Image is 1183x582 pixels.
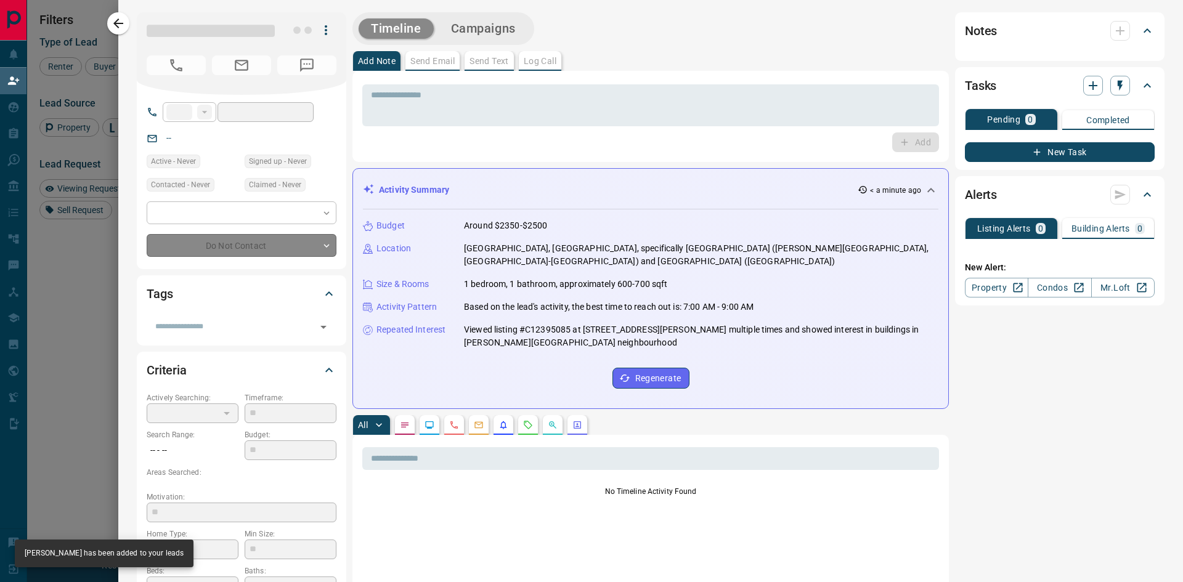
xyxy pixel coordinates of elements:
button: Campaigns [439,18,528,39]
p: Size & Rooms [376,278,429,291]
p: 0 [1028,115,1033,124]
p: Min Size: [245,528,336,540]
span: Claimed - Never [249,179,301,191]
a: Mr.Loft [1091,278,1155,297]
p: Areas Searched: [147,467,336,478]
p: [GEOGRAPHIC_DATA], [GEOGRAPHIC_DATA], specifically [GEOGRAPHIC_DATA] ([PERSON_NAME][GEOGRAPHIC_DA... [464,242,938,268]
button: New Task [965,142,1155,162]
p: Based on the lead's activity, the best time to reach out is: 7:00 AM - 9:00 AM [464,301,754,313]
p: Timeframe: [245,392,336,403]
h2: Notes [965,21,997,41]
p: 1 bedroom, 1 bathroom, approximately 600-700 sqft [464,278,667,291]
button: Open [315,318,332,336]
p: Location [376,242,411,255]
h2: Criteria [147,360,187,380]
svg: Requests [523,420,533,430]
p: 0 [1137,224,1142,233]
p: All [358,421,368,429]
p: Completed [1086,116,1130,124]
p: 0 [1038,224,1043,233]
p: Around $2350-$2500 [464,219,547,232]
div: [PERSON_NAME] has been added to your leads [25,543,184,564]
p: Activity Pattern [376,301,437,313]
a: Condos [1028,278,1091,297]
h2: Alerts [965,185,997,204]
svg: Opportunities [548,420,558,430]
div: Tasks [965,71,1155,100]
p: Budget: [245,429,336,440]
svg: Agent Actions [572,420,582,430]
p: Pending [987,115,1020,124]
p: Repeated Interest [376,323,445,336]
p: Budget [376,219,405,232]
span: Contacted - Never [151,179,210,191]
svg: Notes [400,420,410,430]
h2: Tasks [965,76,996,95]
p: Baths: [245,565,336,576]
div: Activity Summary< a minute ago [363,179,938,201]
p: New Alert: [965,261,1155,274]
p: Building Alerts [1071,224,1130,233]
p: Activity Summary [379,184,449,196]
span: Active - Never [151,155,196,168]
button: Regenerate [612,368,689,389]
a: -- [166,133,171,143]
p: < a minute ago [870,185,921,196]
div: Alerts [965,180,1155,209]
p: Home Type: [147,528,238,540]
p: No Timeline Activity Found [362,486,939,497]
h2: Tags [147,284,173,304]
p: Beds: [147,565,238,576]
p: Actively Searching: [147,392,238,403]
div: Tags [147,279,336,309]
span: No Number [147,55,206,75]
p: Viewed listing #C12395085 at [STREET_ADDRESS][PERSON_NAME] multiple times and showed interest in ... [464,323,938,349]
div: Do Not Contact [147,234,336,257]
svg: Listing Alerts [498,420,508,430]
svg: Calls [449,420,459,430]
svg: Emails [474,420,484,430]
div: Criteria [147,355,336,385]
svg: Lead Browsing Activity [425,420,434,430]
span: No Email [212,55,271,75]
span: No Number [277,55,336,75]
p: Listing Alerts [977,224,1031,233]
span: Signed up - Never [249,155,307,168]
div: Notes [965,16,1155,46]
button: Timeline [359,18,434,39]
p: Search Range: [147,429,238,440]
p: Motivation: [147,491,336,503]
p: -- - -- [147,440,238,461]
p: Add Note [358,57,396,65]
a: Property [965,278,1028,297]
